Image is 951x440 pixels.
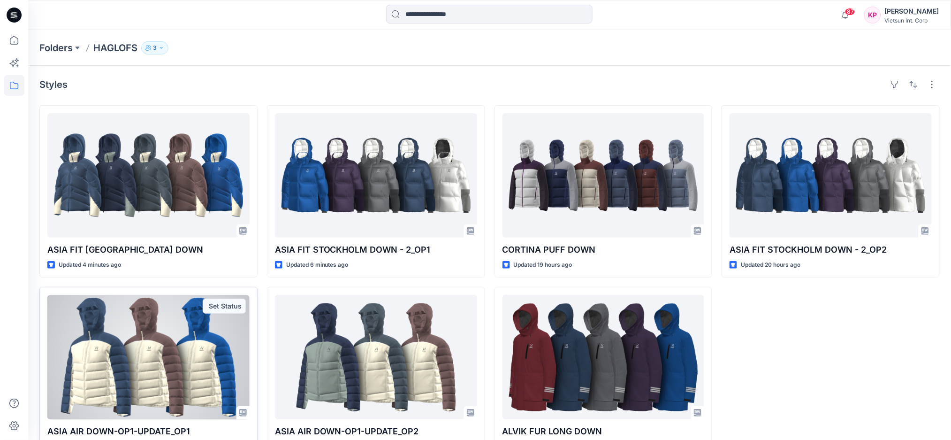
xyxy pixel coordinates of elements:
[153,43,157,53] p: 3
[502,295,705,419] a: ALVIK FUR LONG DOWN
[39,41,73,54] a: Folders
[885,17,939,24] div: Vietsun Int. Corp
[275,243,477,256] p: ASIA FIT STOCKHOLM DOWN - 2​_OP1
[502,425,705,438] p: ALVIK FUR LONG DOWN
[885,6,939,17] div: [PERSON_NAME]
[502,243,705,256] p: CORTINA PUFF DOWN
[845,8,855,15] span: 87
[47,425,250,438] p: ASIA AIR DOWN-OP1-UPDATE_OP1
[514,260,572,270] p: Updated 19 hours ago
[275,295,477,419] a: ASIA AIR DOWN-OP1-UPDATE_OP2
[275,425,477,438] p: ASIA AIR DOWN-OP1-UPDATE_OP2
[59,260,121,270] p: Updated 4 minutes ago
[39,79,68,90] h4: Styles
[93,41,137,54] p: HAGLOFS
[741,260,800,270] p: Updated 20 hours ago
[47,113,250,238] a: ASIA FIT STOCKHOLM DOWN
[47,295,250,419] a: ASIA AIR DOWN-OP1-UPDATE_OP1
[275,113,477,238] a: ASIA FIT STOCKHOLM DOWN - 2​_OP1
[502,113,705,238] a: CORTINA PUFF DOWN
[864,7,881,23] div: KP
[47,243,250,256] p: ASIA FIT [GEOGRAPHIC_DATA] DOWN
[286,260,349,270] p: Updated 6 minutes ago
[730,243,932,256] p: ASIA FIT STOCKHOLM DOWN - 2​_OP2
[141,41,168,54] button: 3
[730,113,932,238] a: ASIA FIT STOCKHOLM DOWN - 2​_OP2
